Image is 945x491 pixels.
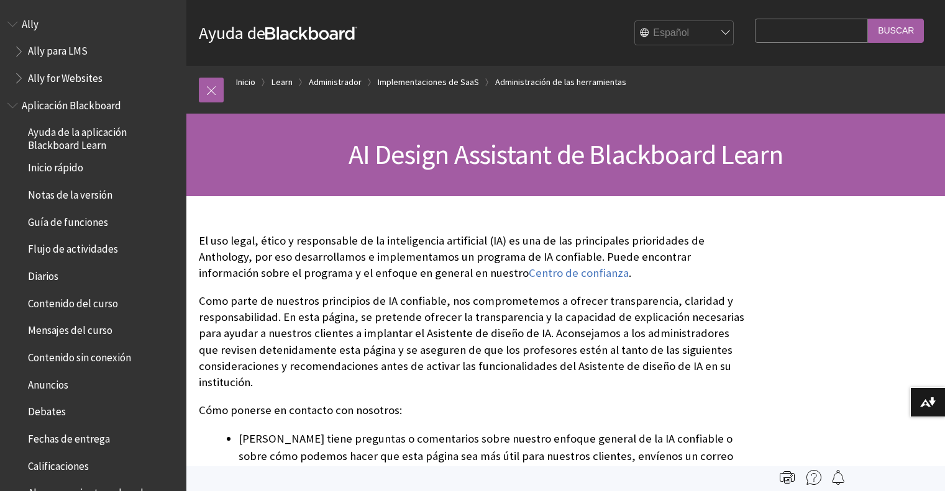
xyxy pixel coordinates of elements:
a: Centro de confianza [529,266,629,281]
img: Follow this page [831,470,846,485]
a: Administrador [309,74,362,90]
span: Ally para LMS [28,41,88,58]
span: Contenido del curso [28,293,118,310]
img: Print [780,470,795,485]
span: Calificaciones [28,456,89,472]
p: Cómo ponerse en contacto con nosotros: [199,402,749,418]
a: Administración de las herramientas [495,74,626,90]
span: Anuncios [28,374,68,391]
span: Ally for Websites [28,68,103,84]
span: Contenido sin conexión [28,347,131,364]
span: Ally [22,14,39,30]
span: Flujo de actividades [28,239,118,256]
input: Buscar [868,19,924,43]
span: Diarios [28,266,58,282]
a: Learn [272,74,293,90]
select: Site Language Selector [635,21,734,46]
p: El uso legal, ético y responsable de la inteligencia artificial (IA) es una de las principales pr... [199,233,749,282]
strong: Blackboard [265,27,357,40]
a: Implementaciones de SaaS [378,74,479,90]
span: Guía de funciones [28,212,108,228]
img: More help [806,470,821,485]
span: Debates [28,402,66,418]
p: Como parte de nuestros principios de IA confiable, nos comprometemos a ofrecer transparencia, cla... [199,293,749,390]
span: AI Design Assistant de Blackboard Learn [349,137,783,171]
span: Fechas de entrega [28,428,110,445]
span: Ayuda de la aplicación Blackboard Learn [28,122,178,151]
span: Notas de la versión [28,184,112,201]
li: [PERSON_NAME] tiene preguntas o comentarios sobre nuestro enfoque general de la IA confiable o so... [239,430,749,482]
nav: Book outline for Anthology Ally Help [7,14,179,89]
span: Aplicación Blackboard [22,95,121,112]
a: Ayuda deBlackboard [199,22,357,44]
span: Mensajes del curso [28,320,112,337]
a: Inicio [236,74,255,90]
span: Inicio rápido [28,158,83,174]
